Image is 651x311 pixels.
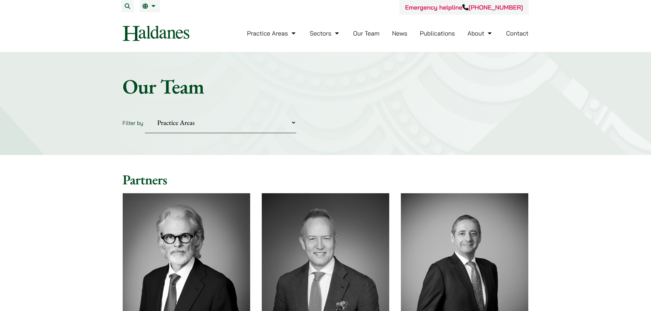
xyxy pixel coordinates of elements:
a: News [392,29,407,37]
a: EN [143,3,157,9]
h1: Our Team [123,74,529,99]
a: Our Team [353,29,379,37]
h2: Partners [123,171,529,188]
a: Emergency helpline[PHONE_NUMBER] [405,3,523,11]
a: Contact [506,29,529,37]
label: Filter by [123,119,144,126]
a: Sectors [310,29,340,37]
img: Logo of Haldanes [123,26,189,41]
a: Publications [420,29,455,37]
a: About [467,29,493,37]
a: Practice Areas [247,29,297,37]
